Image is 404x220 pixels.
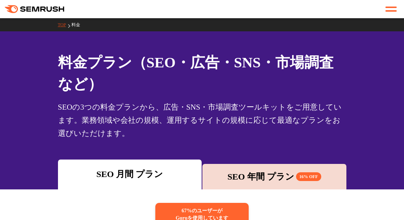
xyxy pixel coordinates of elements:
[296,172,321,181] span: 16% OFF
[58,52,346,95] h1: 料金プラン（SEO・広告・SNS・市場調査 など）
[62,168,198,181] div: SEO 月間 プラン
[58,22,71,27] a: TOP
[71,22,86,27] a: 料金
[58,101,346,140] div: SEOの3つの料金プランから、広告・SNS・市場調査ツールキットをご用意しています。業務領域や会社の規模、運用するサイトの規模に応じて最適なプランをお選びいただけます。
[206,170,343,183] div: SEO 年間 プラン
